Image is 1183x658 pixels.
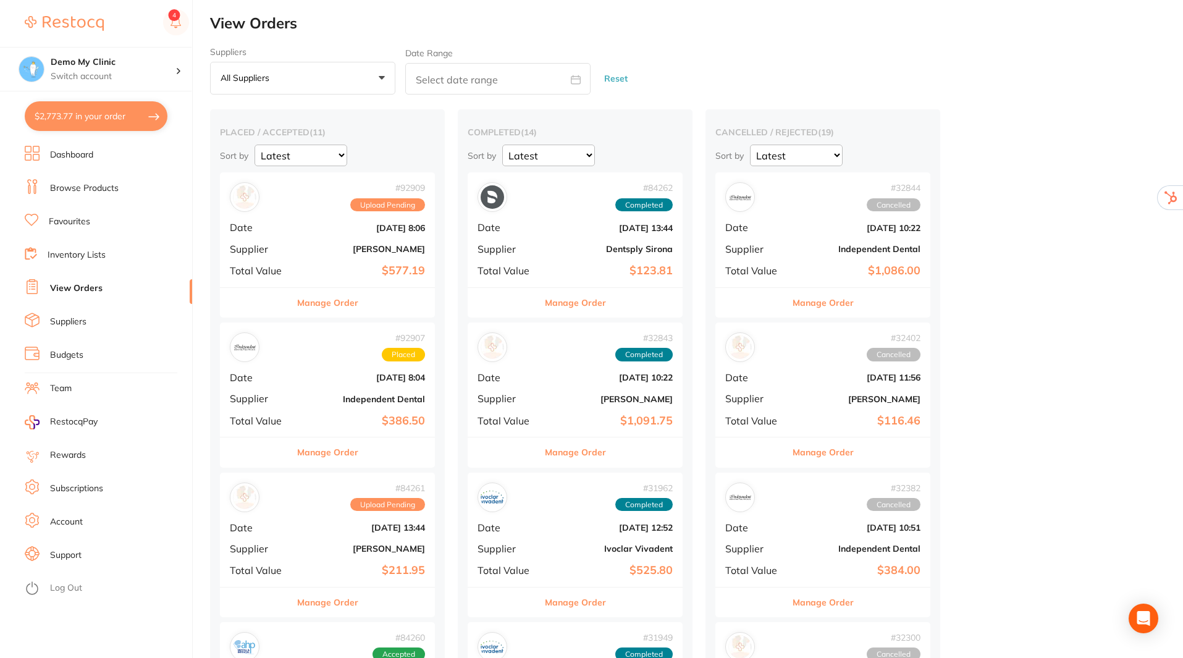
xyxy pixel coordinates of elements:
b: [DATE] 12:52 [549,523,673,533]
span: Supplier [230,243,292,255]
img: Adam Dental [481,335,504,359]
span: Upload Pending [350,498,425,512]
span: Total Value [725,415,787,426]
p: Sort by [468,150,496,161]
p: Switch account [51,70,175,83]
span: # 32382 [867,483,920,493]
span: Cancelled [867,198,920,212]
b: $116.46 [797,415,920,428]
img: Independent Dental [728,486,752,509]
span: Placed [382,348,425,361]
b: $1,091.75 [549,415,673,428]
span: Date [230,372,292,383]
b: $384.00 [797,564,920,577]
b: [DATE] 13:44 [301,523,425,533]
b: Dentsply Sirona [549,244,673,254]
span: Date [230,522,292,533]
input: Select date range [405,63,591,95]
span: Date [725,222,787,233]
b: [PERSON_NAME] [301,244,425,254]
img: Independent Dental [233,335,256,359]
p: All suppliers [221,72,274,83]
span: Supplier [478,243,539,255]
span: Completed [615,348,673,361]
span: Total Value [725,565,787,576]
a: Dashboard [50,149,93,161]
span: # 32402 [867,333,920,343]
a: Log Out [50,582,82,594]
b: $211.95 [301,564,425,577]
h2: placed / accepted ( 11 ) [220,127,435,138]
span: Date [478,372,539,383]
b: [PERSON_NAME] [549,394,673,404]
button: Manage Order [545,588,606,617]
b: [DATE] 10:22 [797,223,920,233]
img: Adam Dental [233,486,256,509]
button: Manage Order [793,288,854,318]
b: [DATE] 8:04 [301,373,425,382]
b: [DATE] 10:51 [797,523,920,533]
h2: cancelled / rejected ( 19 ) [715,127,930,138]
span: # 32300 [867,633,920,643]
span: RestocqPay [50,416,98,428]
span: Cancelled [867,498,920,512]
span: Cancelled [867,348,920,361]
button: Manage Order [793,588,854,617]
img: Adam Dental [728,335,752,359]
a: RestocqPay [25,415,98,429]
div: Open Intercom Messenger [1129,604,1158,633]
span: Total Value [230,265,292,276]
a: View Orders [50,282,103,295]
a: Suppliers [50,316,86,328]
button: Manage Order [545,437,606,467]
span: Total Value [478,265,539,276]
div: Adam Dental#92909Upload PendingDate[DATE] 8:06Supplier[PERSON_NAME]Total Value$577.19Manage Order [220,172,435,318]
span: Total Value [478,415,539,426]
button: Manage Order [793,437,854,467]
button: Log Out [25,579,188,599]
span: Supplier [230,393,292,404]
h2: View Orders [210,15,1183,32]
span: # 84260 [373,633,425,643]
p: Sort by [220,150,248,161]
span: Supplier [230,543,292,554]
b: [DATE] 10:22 [549,373,673,382]
b: [DATE] 11:56 [797,373,920,382]
h2: completed ( 14 ) [468,127,683,138]
a: Budgets [50,349,83,361]
span: # 31949 [615,633,673,643]
b: $1,086.00 [797,264,920,277]
span: Supplier [478,393,539,404]
span: # 84261 [350,483,425,493]
label: Date Range [405,48,453,58]
span: Date [230,222,292,233]
b: Ivoclar Vivadent [549,544,673,554]
span: Supplier [725,393,787,404]
button: $2,773.77 in your order [25,101,167,131]
label: Suppliers [210,47,395,57]
button: All suppliers [210,62,395,95]
b: Independent Dental [797,544,920,554]
span: Date [725,522,787,533]
b: [PERSON_NAME] [301,544,425,554]
b: [PERSON_NAME] [797,394,920,404]
button: Reset [600,62,631,95]
b: $525.80 [549,564,673,577]
img: Demo My Clinic [19,57,44,82]
span: # 92907 [382,333,425,343]
p: Sort by [715,150,744,161]
b: $123.81 [549,264,673,277]
img: Adam Dental [233,185,256,209]
a: Browse Products [50,182,119,195]
a: Restocq Logo [25,9,104,38]
div: Independent Dental#92907PlacedDate[DATE] 8:04SupplierIndependent DentalTotal Value$386.50Manage O... [220,323,435,468]
b: [DATE] 8:06 [301,223,425,233]
span: Supplier [725,243,787,255]
a: Team [50,382,72,395]
span: Supplier [725,543,787,554]
a: Subscriptions [50,483,103,495]
span: Upload Pending [350,198,425,212]
b: $577.19 [301,264,425,277]
span: Date [478,222,539,233]
span: Date [725,372,787,383]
